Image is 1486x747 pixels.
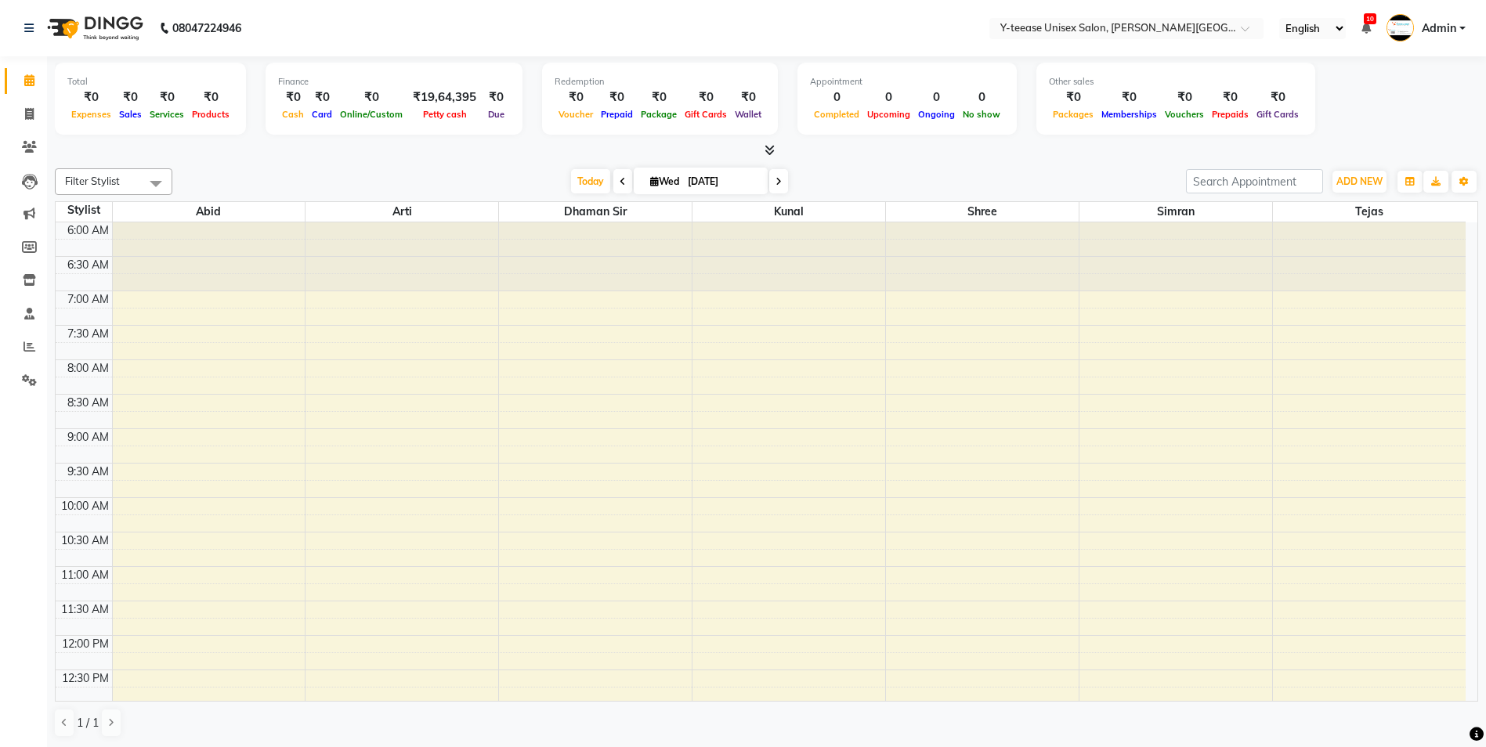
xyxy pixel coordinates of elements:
span: Prepaid [597,109,637,120]
span: Vouchers [1161,109,1208,120]
img: logo [40,6,147,50]
span: Dhaman Sir [499,202,692,222]
span: Online/Custom [336,109,407,120]
span: Upcoming [863,109,914,120]
div: 6:00 AM [64,222,112,239]
div: ₹0 [1049,88,1097,106]
div: Stylist [56,202,112,218]
div: 10:00 AM [58,498,112,514]
div: ₹0 [637,88,681,106]
div: 0 [810,88,863,106]
div: ₹0 [681,88,731,106]
span: Arti [306,202,498,222]
div: ₹0 [1161,88,1208,106]
span: 10 [1364,13,1376,24]
div: ₹0 [1097,88,1161,106]
span: Admin [1422,20,1456,37]
span: Expenses [67,109,115,120]
span: Card [308,109,336,120]
input: Search Appointment [1186,169,1323,193]
input: 2025-09-03 [683,170,761,193]
div: ₹0 [188,88,233,106]
div: 6:30 AM [64,257,112,273]
div: ₹0 [597,88,637,106]
div: ₹0 [1208,88,1253,106]
div: Appointment [810,75,1004,88]
span: Memberships [1097,109,1161,120]
span: Services [146,109,188,120]
span: Gift Cards [681,109,731,120]
span: tejas [1273,202,1466,222]
button: ADD NEW [1332,171,1387,193]
div: ₹0 [278,88,308,106]
span: Petty cash [419,109,471,120]
span: Abid [113,202,306,222]
div: 0 [863,88,914,106]
img: Admin [1387,14,1414,41]
div: Redemption [555,75,765,88]
div: ₹0 [115,88,146,106]
span: Ongoing [914,109,959,120]
div: 7:00 AM [64,291,112,308]
span: Shree [886,202,1079,222]
span: Sales [115,109,146,120]
span: Products [188,109,233,120]
span: No show [959,109,1004,120]
div: ₹19,64,395 [407,88,483,106]
div: ₹0 [336,88,407,106]
div: ₹0 [555,88,597,106]
b: 08047224946 [172,6,241,50]
div: Other sales [1049,75,1303,88]
div: Total [67,75,233,88]
span: Filter Stylist [65,175,120,187]
div: 9:00 AM [64,429,112,446]
div: ₹0 [67,88,115,106]
span: Packages [1049,109,1097,120]
div: Finance [278,75,510,88]
div: 10:30 AM [58,532,112,549]
span: ADD NEW [1336,175,1383,187]
div: 12:00 PM [59,636,112,652]
span: Simran [1079,202,1272,222]
div: ₹0 [308,88,336,106]
div: 9:30 AM [64,464,112,480]
div: 8:00 AM [64,360,112,377]
a: 10 [1361,21,1371,35]
span: Due [484,109,508,120]
div: ₹0 [146,88,188,106]
div: ₹0 [483,88,510,106]
div: 7:30 AM [64,326,112,342]
div: 12:30 PM [59,670,112,687]
span: Voucher [555,109,597,120]
span: Gift Cards [1253,109,1303,120]
span: Prepaids [1208,109,1253,120]
span: Today [571,169,610,193]
div: 0 [959,88,1004,106]
span: 1 / 1 [77,715,99,731]
span: Wed [646,175,683,187]
span: Wallet [731,109,765,120]
span: Kunal [692,202,885,222]
span: Cash [278,109,308,120]
div: ₹0 [1253,88,1303,106]
span: Completed [810,109,863,120]
div: 11:00 AM [58,567,112,583]
div: 8:30 AM [64,395,112,411]
div: ₹0 [731,88,765,106]
span: Package [637,109,681,120]
div: 0 [914,88,959,106]
div: 11:30 AM [58,601,112,618]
